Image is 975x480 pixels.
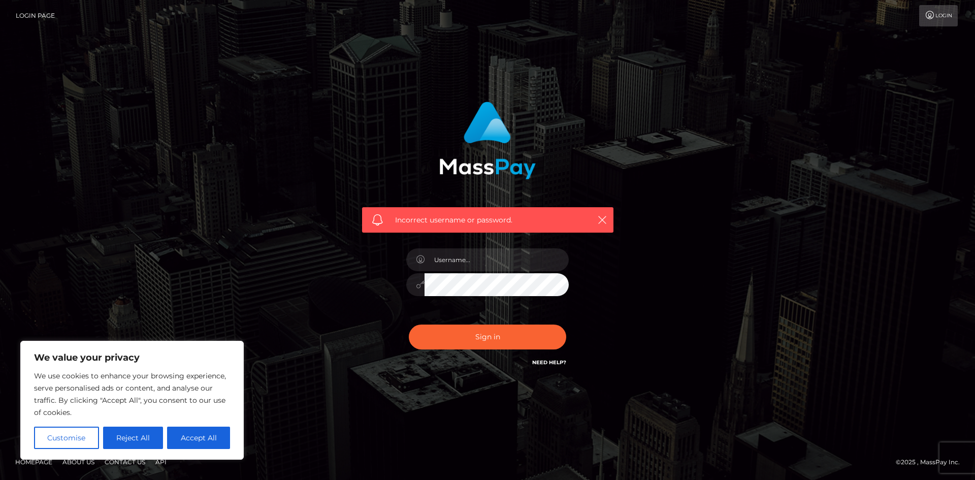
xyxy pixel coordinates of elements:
[151,454,171,470] a: API
[20,341,244,460] div: We value your privacy
[34,427,99,449] button: Customise
[919,5,958,26] a: Login
[896,457,967,468] div: © 2025 , MassPay Inc.
[101,454,149,470] a: Contact Us
[11,454,56,470] a: Homepage
[395,215,580,226] span: Incorrect username or password.
[34,351,230,364] p: We value your privacy
[425,248,569,271] input: Username...
[16,5,55,26] a: Login Page
[103,427,164,449] button: Reject All
[58,454,99,470] a: About Us
[167,427,230,449] button: Accept All
[409,325,566,349] button: Sign in
[532,359,566,366] a: Need Help?
[34,370,230,419] p: We use cookies to enhance your browsing experience, serve personalised ads or content, and analys...
[439,102,536,179] img: MassPay Login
